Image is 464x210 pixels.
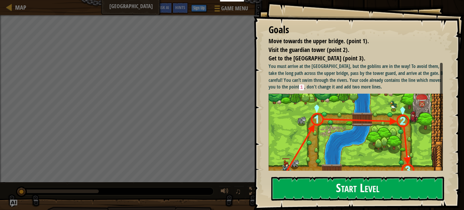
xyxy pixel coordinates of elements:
[271,177,444,201] button: Start Level
[299,84,304,90] code: 1
[261,37,441,46] li: Move towards the upper bridge. (point 1).
[156,2,172,14] button: Ask AI
[269,37,369,45] span: Move towards the upper bridge. (point 1).
[269,54,365,62] span: Get to the [GEOGRAPHIC_DATA] (point 3).
[269,94,447,205] img: Old town road
[269,46,349,54] span: Visit the guardian tower (point 2).
[159,5,169,10] span: Ask AI
[234,186,244,198] button: ♫
[221,5,248,12] span: Game Menu
[269,63,447,91] p: You must arrive at the [GEOGRAPHIC_DATA], but the goblins are in the way! To avoid them, take the...
[247,186,259,198] button: Toggle fullscreen
[12,3,26,11] a: Map
[210,2,252,17] button: Game Menu
[261,46,441,54] li: Visit the guardian tower (point 2).
[10,200,17,207] button: Ask AI
[175,5,185,10] span: Hints
[261,54,441,63] li: Get to the town gate (point 3).
[219,186,231,198] button: Adjust volume
[235,187,241,196] span: ♫
[191,5,207,12] button: Sign Up
[15,3,26,11] span: Map
[269,23,443,37] div: Goals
